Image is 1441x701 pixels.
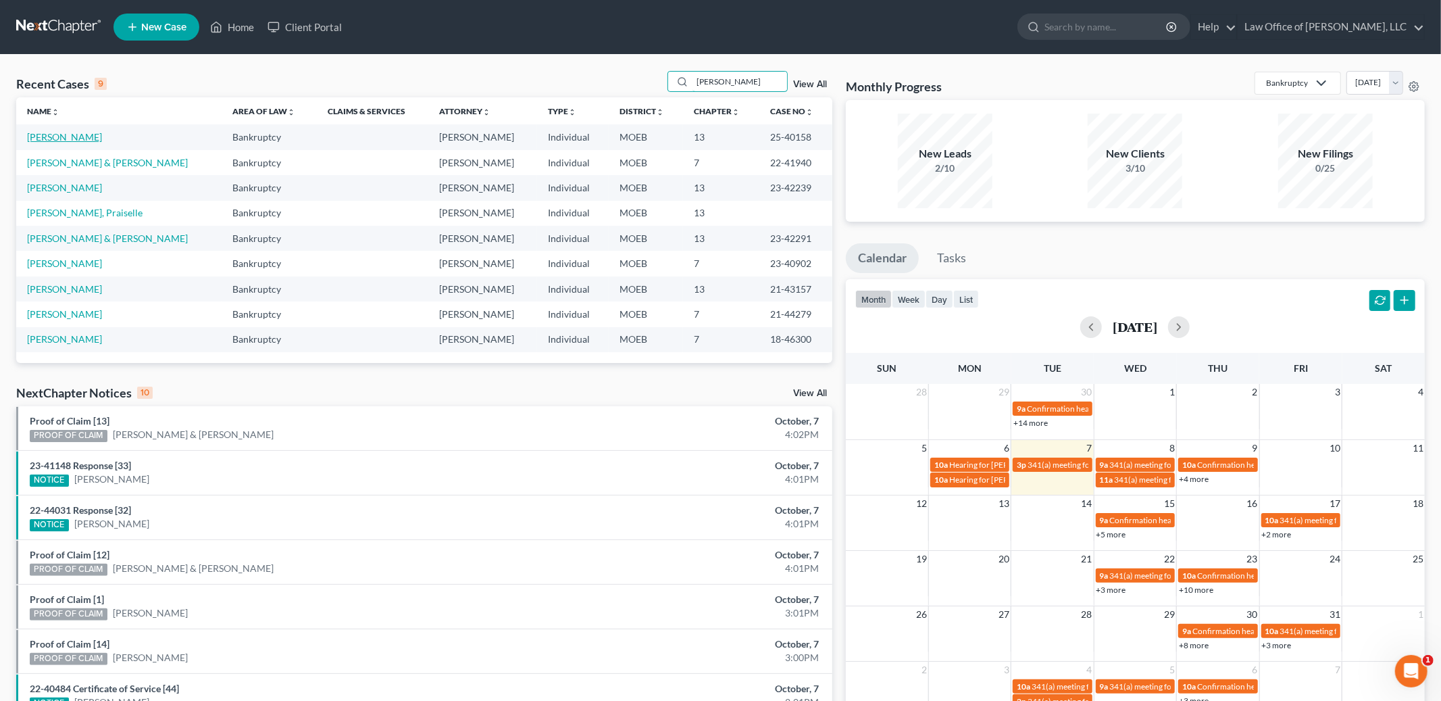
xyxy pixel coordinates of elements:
div: Bankruptcy [1266,77,1308,89]
span: Confirmation hearing for [PERSON_NAME] & [PERSON_NAME] [1197,460,1422,470]
td: Bankruptcy [222,175,317,200]
span: 7 [1334,662,1342,678]
td: Bankruptcy [222,251,317,276]
span: Confirmation hearing for [PERSON_NAME] & [PERSON_NAME] [1027,404,1252,414]
span: 30 [1246,606,1259,623]
a: Districtunfold_more [620,106,664,116]
div: 3/10 [1088,162,1182,175]
a: Tasks [925,243,978,273]
td: MOEB [609,124,683,149]
a: +10 more [1179,585,1213,595]
i: unfold_more [287,108,295,116]
span: 9a [1100,515,1109,525]
a: Area of Lawunfold_more [232,106,295,116]
span: 22 [1163,551,1176,567]
td: MOEB [609,276,683,301]
span: 10a [1017,681,1030,692]
span: 1 [1423,655,1434,666]
td: MOEB [609,201,683,226]
span: 25 [1411,551,1425,567]
a: Home [203,15,261,39]
i: unfold_more [51,108,59,116]
span: 29 [997,384,1011,400]
span: 2 [1251,384,1259,400]
span: 21 [1080,551,1094,567]
td: 7 [683,301,759,327]
span: 5 [920,440,928,456]
a: Proof of Claim [1] [30,594,104,605]
a: [PERSON_NAME] [27,131,102,143]
td: 23-42239 [759,175,832,200]
span: 4 [1086,662,1094,678]
button: week [892,290,926,308]
div: New Leads [898,146,992,162]
div: NOTICE [30,475,69,487]
span: Thu [1208,362,1228,374]
th: Claims & Services [317,97,428,124]
td: MOEB [609,327,683,352]
div: PROOF OF CLAIM [30,430,107,442]
td: MOEB [609,251,683,276]
span: 341(a) meeting for [PERSON_NAME] & [PERSON_NAME] [1032,681,1234,692]
div: New Clients [1088,146,1182,162]
div: 9 [95,78,107,90]
td: 13 [683,175,759,200]
span: 6 [1251,662,1259,678]
td: [PERSON_NAME] [428,124,537,149]
div: NOTICE [30,519,69,531]
span: Fri [1294,362,1308,374]
a: 22-40484 Certificate of Service [44] [30,683,179,694]
td: 23-42291 [759,226,832,251]
span: 341(a) meeting for [PERSON_NAME] [1110,460,1240,470]
a: Help [1191,15,1236,39]
i: unfold_more [482,108,490,116]
span: 341(a) meeting for [PERSON_NAME] [1280,515,1411,525]
div: 4:01PM [565,517,819,531]
span: 1 [1417,606,1425,623]
div: October, 7 [565,637,819,651]
h2: [DATE] [1113,320,1157,334]
i: unfold_more [568,108,576,116]
input: Search by name... [1044,14,1168,39]
td: MOEB [609,175,683,200]
td: [PERSON_NAME] [428,327,537,352]
div: PROOF OF CLAIM [30,608,107,621]
h3: Monthly Progress [846,78,942,95]
div: 4:02PM [565,428,819,441]
td: [PERSON_NAME] [428,251,537,276]
div: October, 7 [565,459,819,473]
span: 10a [1182,571,1196,581]
span: 9a [1100,681,1109,692]
span: 18 [1411,495,1425,512]
input: Search by name... [692,72,787,91]
span: 8 [1168,440,1176,456]
span: 3 [1334,384,1342,400]
td: Bankruptcy [222,301,317,327]
td: [PERSON_NAME] [428,276,537,301]
a: [PERSON_NAME] [113,606,188,620]
a: [PERSON_NAME] [113,651,188,664]
a: [PERSON_NAME], Praiselle [27,207,143,218]
a: View All [793,389,827,398]
span: 4 [1417,384,1425,400]
span: 9a [1017,404,1026,414]
span: 10a [1182,460,1196,470]
div: Recent Cases [16,76,107,92]
a: [PERSON_NAME] & [PERSON_NAME] [27,233,188,244]
div: October, 7 [565,593,819,606]
a: Proof of Claim [12] [30,549,109,560]
span: Hearing for [PERSON_NAME] [949,475,1055,485]
span: 9 [1251,440,1259,456]
span: Confirmation hearing for [PERSON_NAME] [1110,515,1263,525]
a: Client Portal [261,15,349,39]
button: month [855,290,892,308]
div: New Filings [1278,146,1373,162]
i: unfold_more [656,108,664,116]
div: PROOF OF CLAIM [30,653,107,665]
a: [PERSON_NAME] [27,283,102,295]
i: unfold_more [805,108,813,116]
span: 341(a) meeting for [PERSON_NAME] [1115,475,1245,485]
a: Law Office of [PERSON_NAME], LLC [1238,15,1424,39]
td: Bankruptcy [222,327,317,352]
div: October, 7 [565,548,819,562]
